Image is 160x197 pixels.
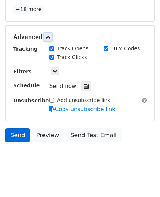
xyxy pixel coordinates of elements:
span: Send now [49,83,77,90]
a: Copy unsubscribe link [49,106,115,113]
a: +18 more [13,5,44,14]
h5: Advanced [13,33,147,41]
a: Preview [31,128,64,142]
label: Track Opens [57,45,89,52]
strong: Tracking [13,46,38,52]
a: Send [5,128,30,142]
label: UTM Codes [111,45,140,52]
strong: Filters [13,69,32,74]
iframe: Chat Widget [123,162,160,197]
strong: Schedule [13,83,40,88]
strong: Unsubscribe [13,98,49,103]
label: Track Clicks [57,54,87,61]
label: Add unsubscribe link [57,96,111,104]
a: Send Test Email [66,128,121,142]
